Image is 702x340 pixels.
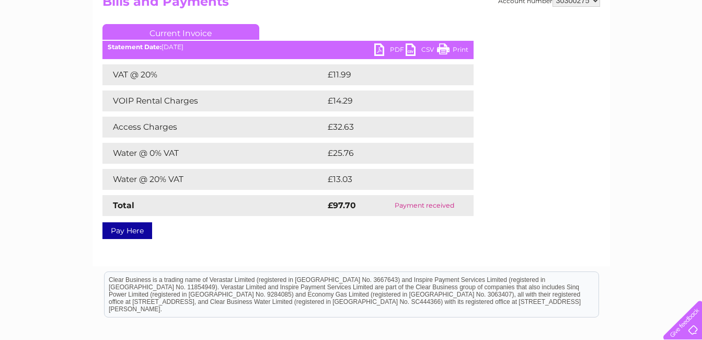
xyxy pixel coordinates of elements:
[25,27,78,59] img: logo.png
[573,44,605,52] a: Telecoms
[113,200,134,210] strong: Total
[105,6,599,51] div: Clear Business is a trading name of Verastar Limited (registered in [GEOGRAPHIC_DATA] No. 3667643...
[325,117,452,138] td: £32.63
[325,169,452,190] td: £13.03
[374,43,406,59] a: PDF
[611,44,626,52] a: Blog
[108,43,162,51] b: Statement Date:
[325,64,451,85] td: £11.99
[668,44,692,52] a: Log out
[406,43,437,59] a: CSV
[328,200,356,210] strong: £97.70
[632,44,658,52] a: Contact
[102,24,259,40] a: Current Invoice
[544,44,567,52] a: Energy
[375,195,473,216] td: Payment received
[505,5,577,18] a: 0333 014 3131
[325,90,452,111] td: £14.29
[102,64,325,85] td: VAT @ 20%
[102,90,325,111] td: VOIP Rental Charges
[437,43,468,59] a: Print
[325,143,452,164] td: £25.76
[518,44,538,52] a: Water
[102,43,474,51] div: [DATE]
[102,222,152,239] a: Pay Here
[102,143,325,164] td: Water @ 0% VAT
[102,117,325,138] td: Access Charges
[102,169,325,190] td: Water @ 20% VAT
